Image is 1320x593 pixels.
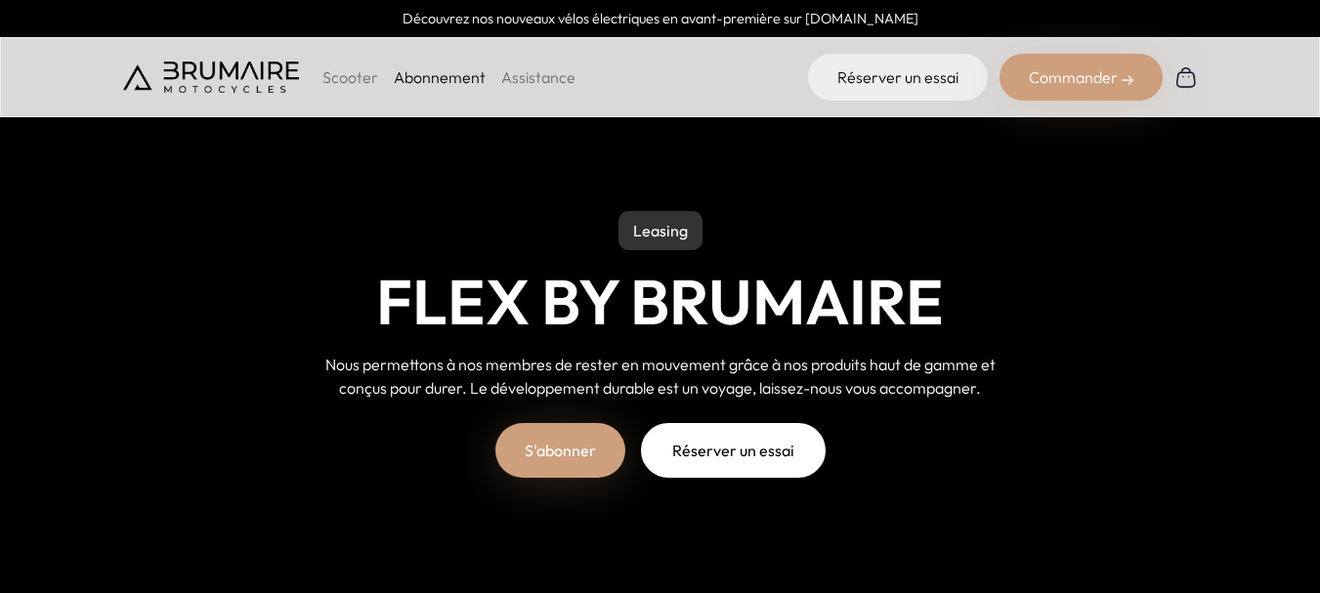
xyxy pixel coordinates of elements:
[641,423,826,478] a: Réserver un essai
[495,423,625,478] a: S'abonner
[376,266,944,338] h1: Flex by Brumaire
[1000,54,1163,101] div: Commander
[322,65,378,89] p: Scooter
[501,67,575,87] a: Assistance
[808,54,988,101] a: Réserver un essai
[1122,74,1133,86] img: right-arrow-2.png
[325,355,996,398] span: Nous permettons à nos membres de rester en mouvement grâce à nos produits haut de gamme et conçus...
[618,211,703,250] p: Leasing
[123,62,299,93] img: Brumaire Motocycles
[1174,65,1198,89] img: Panier
[394,67,486,87] a: Abonnement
